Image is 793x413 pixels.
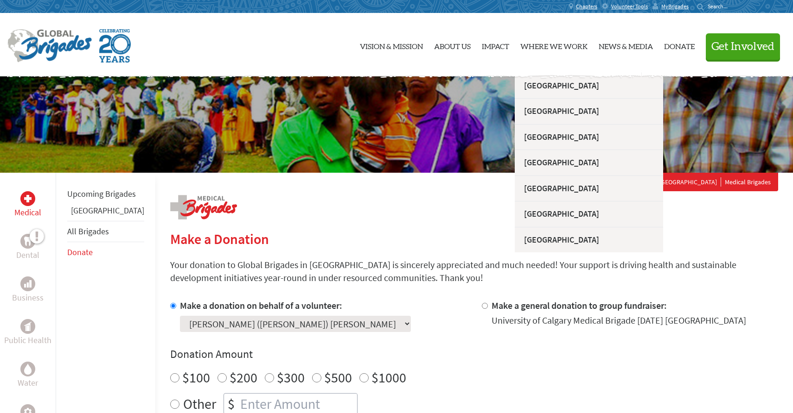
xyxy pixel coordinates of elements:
[99,29,131,63] img: Global Brigades Celebrating 20 Years
[20,191,35,206] div: Medical
[170,195,237,219] img: logo-medical.png
[14,206,41,219] p: Medical
[67,204,144,221] li: Panama
[18,376,38,389] p: Water
[4,334,51,347] p: Public Health
[7,29,92,63] img: Global Brigades Logo
[708,3,734,10] input: Search...
[20,362,35,376] div: Water
[67,188,136,199] a: Upcoming Brigades
[20,319,35,334] div: Public Health
[371,369,406,386] label: $1000
[492,314,746,327] div: University of Calgary Medical Brigade [DATE] [GEOGRAPHIC_DATA]
[71,205,144,216] a: [GEOGRAPHIC_DATA]
[611,3,648,10] span: Volunteer Tools
[67,184,144,204] li: Upcoming Brigades
[4,319,51,347] a: Public HealthPublic Health
[599,21,653,69] a: News & Media
[14,191,41,219] a: MedicalMedical
[170,231,778,247] h2: Make a Donation
[230,369,257,386] label: $200
[170,258,778,284] p: Your donation to Global Brigades in [GEOGRAPHIC_DATA] is sincerely appreciated and much needed! Y...
[180,300,342,311] label: Make a donation on behalf of a volunteer:
[18,362,38,389] a: WaterWater
[20,234,35,249] div: Dental
[24,195,32,202] img: Medical
[12,291,44,304] p: Business
[24,322,32,331] img: Public Health
[659,177,721,187] a: [GEOGRAPHIC_DATA]
[12,276,44,304] a: BusinessBusiness
[24,237,32,245] img: Dental
[67,226,109,237] a: All Brigades
[67,247,93,257] a: Donate
[515,175,663,201] a: [GEOGRAPHIC_DATA]
[434,21,471,69] a: About Us
[492,300,667,311] label: Make a general donation to group fundraiser:
[711,41,774,52] span: Get Involved
[324,369,352,386] label: $500
[20,276,35,291] div: Business
[515,150,663,175] a: [GEOGRAPHIC_DATA]
[515,227,663,253] a: [GEOGRAPHIC_DATA]
[16,234,39,262] a: DentalDental
[520,21,588,69] a: Where We Work
[664,21,695,69] a: Donate
[515,73,663,99] a: [GEOGRAPHIC_DATA]
[360,21,423,69] a: Vision & Mission
[515,124,663,150] a: [GEOGRAPHIC_DATA]
[482,21,509,69] a: Impact
[515,201,663,227] a: [GEOGRAPHIC_DATA]
[170,347,778,362] h4: Donation Amount
[576,3,597,10] span: Chapters
[67,242,144,263] li: Donate
[24,280,32,288] img: Business
[24,363,32,374] img: Water
[661,3,689,10] span: MyBrigades
[277,369,305,386] label: $300
[67,221,144,242] li: All Brigades
[646,177,771,187] div: Medical Brigades
[16,249,39,262] p: Dental
[706,33,780,60] button: Get Involved
[182,369,210,386] label: $100
[515,98,663,124] a: [GEOGRAPHIC_DATA]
